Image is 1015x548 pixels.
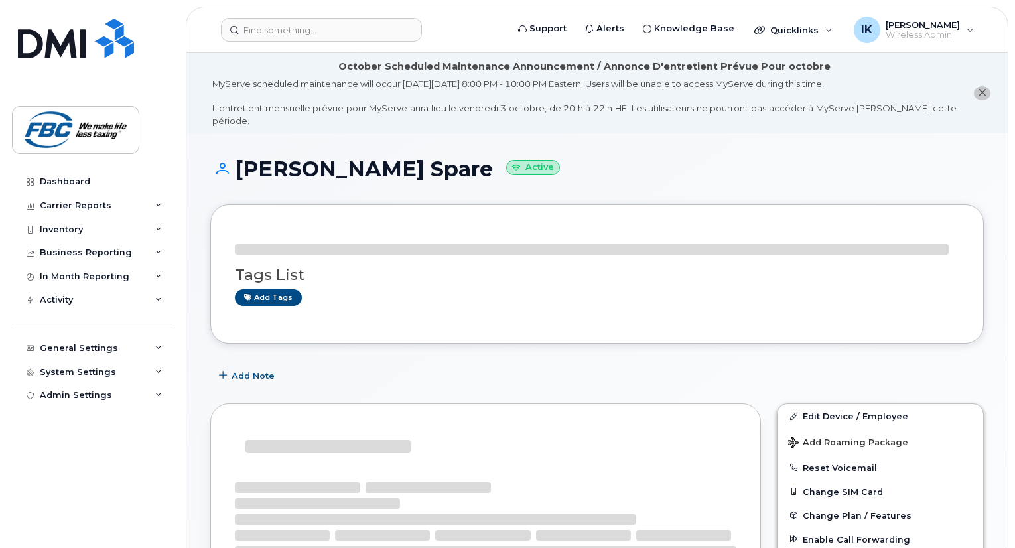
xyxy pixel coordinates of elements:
h1: [PERSON_NAME] Spare [210,157,984,180]
a: Edit Device / Employee [778,404,983,428]
span: Add Note [232,370,275,382]
button: close notification [974,86,990,100]
span: Add Roaming Package [788,437,908,450]
span: Enable Call Forwarding [803,534,910,544]
button: Change SIM Card [778,480,983,504]
button: Add Roaming Package [778,428,983,455]
span: Change Plan / Features [803,510,912,520]
div: MyServe scheduled maintenance will occur [DATE][DATE] 8:00 PM - 10:00 PM Eastern. Users will be u... [212,78,957,127]
h3: Tags List [235,267,959,283]
button: Change Plan / Features [778,504,983,527]
div: October Scheduled Maintenance Announcement / Annonce D'entretient Prévue Pour octobre [338,60,831,74]
a: Add tags [235,289,302,306]
button: Reset Voicemail [778,456,983,480]
button: Add Note [210,364,286,387]
small: Active [506,160,560,175]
